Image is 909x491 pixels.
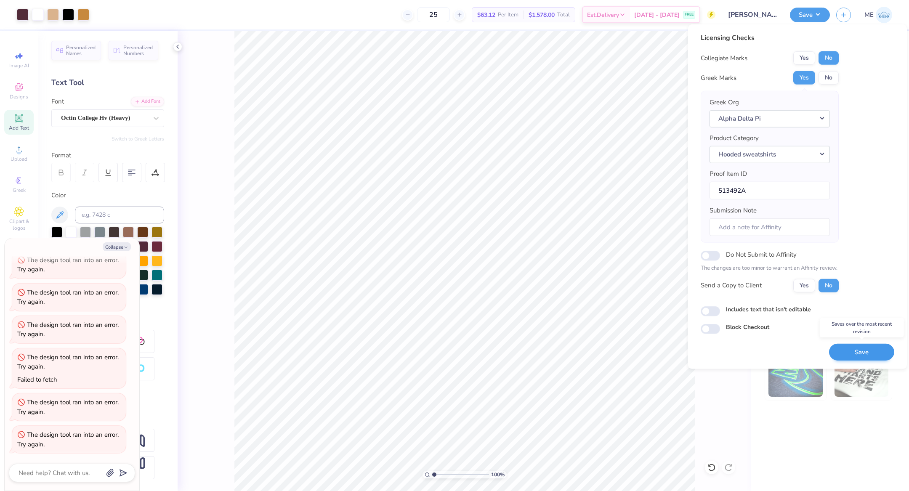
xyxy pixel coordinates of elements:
[17,430,119,449] div: The design tool ran into an error. Try again.
[103,242,131,251] button: Collapse
[864,10,874,20] span: ME
[4,218,34,231] span: Clipart & logos
[685,12,694,18] span: FREE
[819,71,839,85] button: No
[710,110,830,127] button: Alpha Delta Pi
[11,156,27,162] span: Upload
[17,288,119,306] div: The design tool ran into an error. Try again.
[66,45,96,56] span: Personalized Names
[820,318,904,337] div: Saves over the most recent revision
[587,11,619,19] span: Est. Delivery
[701,73,736,83] div: Greek Marks
[13,187,26,194] span: Greek
[557,11,570,19] span: Total
[722,6,784,23] input: Untitled Design
[829,343,894,361] button: Save
[790,8,830,22] button: Save
[864,7,892,23] a: ME
[131,97,164,106] div: Add Font
[9,125,29,131] span: Add Text
[793,71,815,85] button: Yes
[710,218,830,236] input: Add a note for Affinity
[835,355,889,397] img: Water based Ink
[51,97,64,106] label: Font
[634,11,680,19] span: [DATE] - [DATE]
[768,355,823,397] img: Glow in the Dark Ink
[17,398,119,416] div: The design tool ran into an error. Try again.
[701,264,839,273] p: The changes are too minor to warrant an Affinity review.
[123,45,153,56] span: Personalized Numbers
[726,305,811,313] label: Includes text that isn't editable
[51,77,164,88] div: Text Tool
[17,256,119,274] div: The design tool ran into an error. Try again.
[710,206,757,215] label: Submission Note
[819,51,839,65] button: No
[51,151,165,160] div: Format
[498,11,518,19] span: Per Item
[876,7,892,23] img: Maria Espena
[75,207,164,223] input: e.g. 7428 c
[17,375,57,384] div: Failed to fetch
[726,323,769,332] label: Block Checkout
[819,279,839,292] button: No
[491,471,505,478] span: 100 %
[726,249,797,260] label: Do Not Submit to Affinity
[701,53,747,63] div: Collegiate Marks
[701,281,762,290] div: Send a Copy to Client
[51,191,164,200] div: Color
[9,62,29,69] span: Image AI
[710,146,830,163] button: Hooded sweatshirts
[17,321,119,339] div: The design tool ran into an error. Try again.
[112,135,164,142] button: Switch to Greek Letters
[710,169,747,179] label: Proof Item ID
[793,51,815,65] button: Yes
[417,7,450,22] input: – –
[710,133,759,143] label: Product Category
[701,33,839,43] div: Licensing Checks
[477,11,495,19] span: $63.12
[710,98,739,107] label: Greek Org
[10,93,28,100] span: Designs
[793,279,815,292] button: Yes
[17,353,119,371] div: The design tool ran into an error. Try again.
[529,11,555,19] span: $1,578.00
